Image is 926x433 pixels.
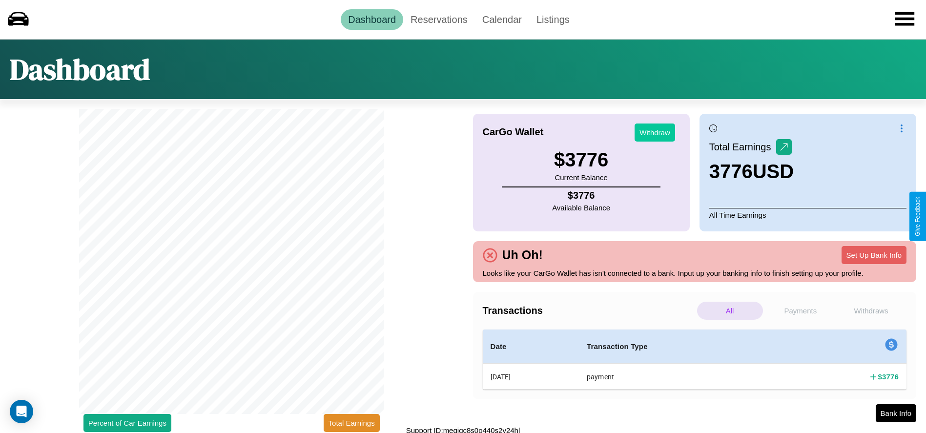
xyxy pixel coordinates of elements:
h4: Transaction Type [587,341,776,352]
h1: Dashboard [10,49,150,89]
p: Payments [768,302,834,320]
p: Looks like your CarGo Wallet has isn't connected to a bank. Input up your banking info to finish ... [483,267,907,280]
table: simple table [483,330,907,390]
h3: $ 3776 [554,149,608,171]
button: Total Earnings [324,414,380,432]
a: Listings [529,9,577,30]
button: Withdraw [635,124,675,142]
div: Give Feedback [914,197,921,236]
p: Current Balance [554,171,608,184]
h4: Transactions [483,305,695,316]
p: All Time Earnings [709,208,906,222]
p: All [697,302,763,320]
th: payment [579,364,783,390]
p: Available Balance [552,201,610,214]
h4: Date [491,341,571,352]
th: [DATE] [483,364,579,390]
button: Bank Info [876,404,916,422]
h4: $ 3776 [552,190,610,201]
div: Open Intercom Messenger [10,400,33,423]
a: Reservations [403,9,475,30]
p: Total Earnings [709,138,776,156]
a: Calendar [475,9,529,30]
h4: CarGo Wallet [483,126,544,138]
h4: Uh Oh! [497,248,548,262]
button: Set Up Bank Info [842,246,906,264]
button: Percent of Car Earnings [83,414,171,432]
h3: 3776 USD [709,161,794,183]
p: Withdraws [838,302,904,320]
h4: $ 3776 [878,371,899,382]
a: Dashboard [341,9,403,30]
